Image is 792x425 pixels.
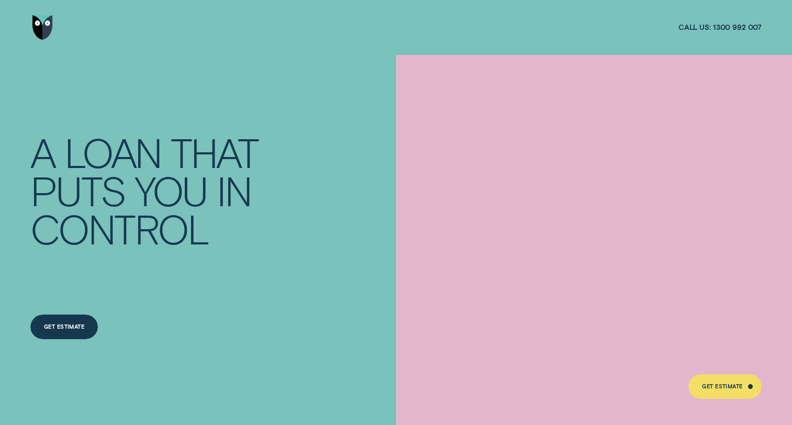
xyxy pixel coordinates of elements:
a: Get Estimate [30,315,98,339]
span: Call us: [678,23,711,32]
a: Get Estimate [688,374,762,399]
img: Wisr [32,15,53,40]
a: Call us:1300 992 007 [678,23,762,32]
h4: A LOAN THAT PUTS YOU IN CONTROL [30,133,269,248]
span: 1300 992 007 [713,23,762,32]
